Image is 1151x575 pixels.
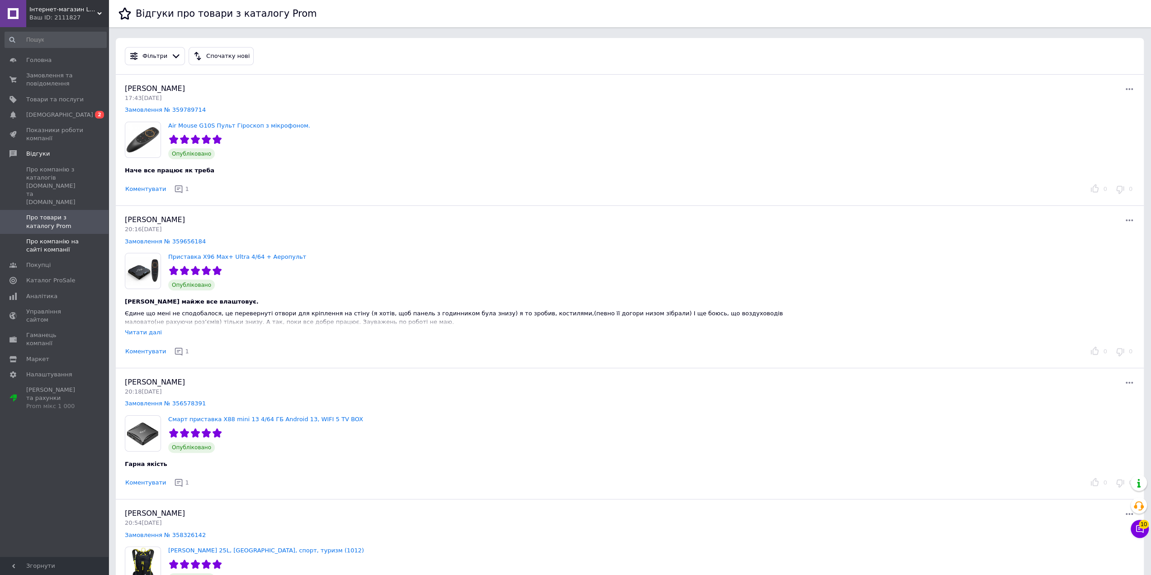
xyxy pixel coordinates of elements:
button: Спочатку нові [189,47,254,65]
a: Замовлення № 359789714 [125,106,206,113]
button: Коментувати [125,185,166,194]
span: [PERSON_NAME] [125,84,185,93]
span: [PERSON_NAME] [125,215,185,224]
span: 2 [95,111,104,119]
img: Приставка X96 Max+ Ultra 4/64 + Аеропульт [125,253,161,289]
span: Інтернет-магазин LeoBox™ - Оригінальні Смарт ТВ Приставки та аксесуари, Дитячі іграшки [29,5,97,14]
span: [PERSON_NAME] майже все влаштовує. [125,298,259,305]
span: Покупці [26,261,51,269]
span: Про компанію з каталогів [DOMAIN_NAME] та [DOMAIN_NAME] [26,166,84,207]
span: Гаманець компанії [26,331,84,347]
span: Відгуки [26,150,50,158]
span: Аналітика [26,292,57,300]
span: Гарна якість [125,461,167,467]
span: Про товари з каталогу Prom [26,214,84,230]
div: Спочатку нові [204,52,251,61]
a: Приставка X96 Max+ Ultra 4/64 + Аеропульт [168,253,306,260]
span: 20:16[DATE] [125,226,161,233]
span: Замовлення та повідомлення [26,71,84,88]
a: [PERSON_NAME] 25L, [GEOGRAPHIC_DATA], спорт, туризм (1012) [168,547,364,554]
span: 10 [1139,520,1149,529]
a: Замовлення № 358326142 [125,532,206,538]
button: Коментувати [125,347,166,356]
span: Про компанію на сайті компанії [26,238,84,254]
h1: Відгуки про товари з каталогу Prom [136,8,317,19]
span: 1 [185,479,189,486]
a: Air Mouse G10S Пульт Гіроскоп з мікрофоном. [168,122,310,129]
span: Опубліковано [168,280,215,290]
img: Air Mouse G10S Пульт Гіроскоп з мікрофоном. [125,122,161,157]
span: [PERSON_NAME] та рахунки [26,386,84,411]
span: 20:18[DATE] [125,388,161,395]
span: Управління сайтом [26,308,84,324]
span: Наче все працює як треба [125,167,214,174]
button: Фільтри [125,47,185,65]
span: Головна [26,56,52,64]
span: [PERSON_NAME] [125,378,185,386]
div: Фільтри [141,52,169,61]
button: 1 [172,476,193,490]
span: 20:54[DATE] [125,519,161,526]
span: Каталог ProSale [26,276,75,285]
span: Маркет [26,355,49,363]
span: Єдине що мені не сподобалося, це перевернуті отвори для кріплення на стіну (я хотів, щоб панель з... [125,310,783,325]
div: Prom мікс 1 000 [26,402,84,410]
button: 1 [172,182,193,196]
div: Ваш ID: 2111827 [29,14,109,22]
span: [PERSON_NAME] [125,509,185,518]
a: Замовлення № 359656184 [125,238,206,245]
a: Смарт приставка X88 mini 13 4/64 ГБ Android 13, WIFI 5 TV BOX [168,416,363,423]
button: 1 [172,345,193,359]
span: Товари та послуги [26,95,84,104]
img: Смарт приставка X88 mini 13 4/64 ГБ Android 13, WIFI 5 TV BOX [125,416,161,451]
a: Замовлення № 356578391 [125,400,206,407]
button: Коментувати [125,478,166,488]
span: 17:43[DATE] [125,95,161,101]
div: Читати далі [125,329,162,336]
span: 1 [185,185,189,192]
span: Опубліковано [168,442,215,453]
span: 1 [185,348,189,355]
span: Показники роботи компанії [26,126,84,143]
span: [DEMOGRAPHIC_DATA] [26,111,93,119]
input: Пошук [5,32,107,48]
button: Чат з покупцем10 [1131,520,1149,538]
span: Опубліковано [168,148,215,159]
span: Налаштування [26,371,72,379]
